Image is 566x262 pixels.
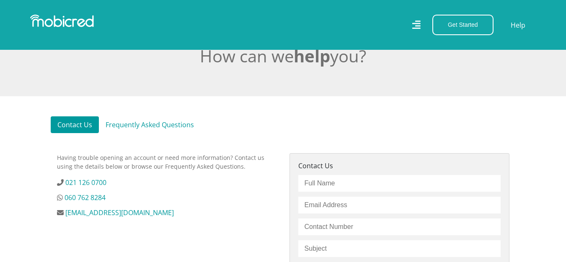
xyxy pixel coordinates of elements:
[298,162,501,170] h5: Contact Us
[51,46,516,66] h2: How can we you?
[65,178,106,187] a: 021 126 0700
[65,208,174,217] a: [EMAIL_ADDRESS][DOMAIN_NAME]
[57,153,277,171] p: Having trouble opening an account or need more information? Contact us using the details below or...
[65,193,106,202] a: 060 762 8284
[510,20,526,31] a: Help
[30,15,94,27] img: Mobicred
[298,175,501,192] input: Full Name
[51,116,99,133] a: Contact Us
[99,116,201,133] a: Frequently Asked Questions
[294,44,330,67] span: help
[298,240,501,257] input: Subject
[432,15,494,35] button: Get Started
[298,218,501,235] input: Contact Number
[298,197,501,213] input: Email Address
